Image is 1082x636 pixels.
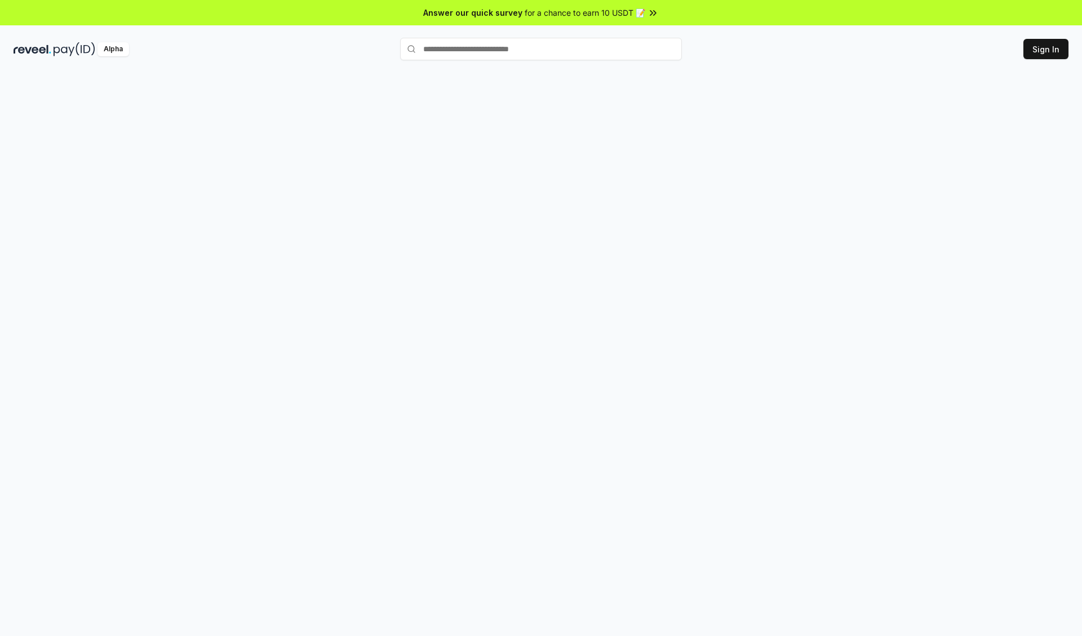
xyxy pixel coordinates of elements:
div: Alpha [97,42,129,56]
span: Answer our quick survey [423,7,522,19]
img: reveel_dark [14,42,51,56]
img: pay_id [54,42,95,56]
button: Sign In [1023,39,1068,59]
span: for a chance to earn 10 USDT 📝 [525,7,645,19]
